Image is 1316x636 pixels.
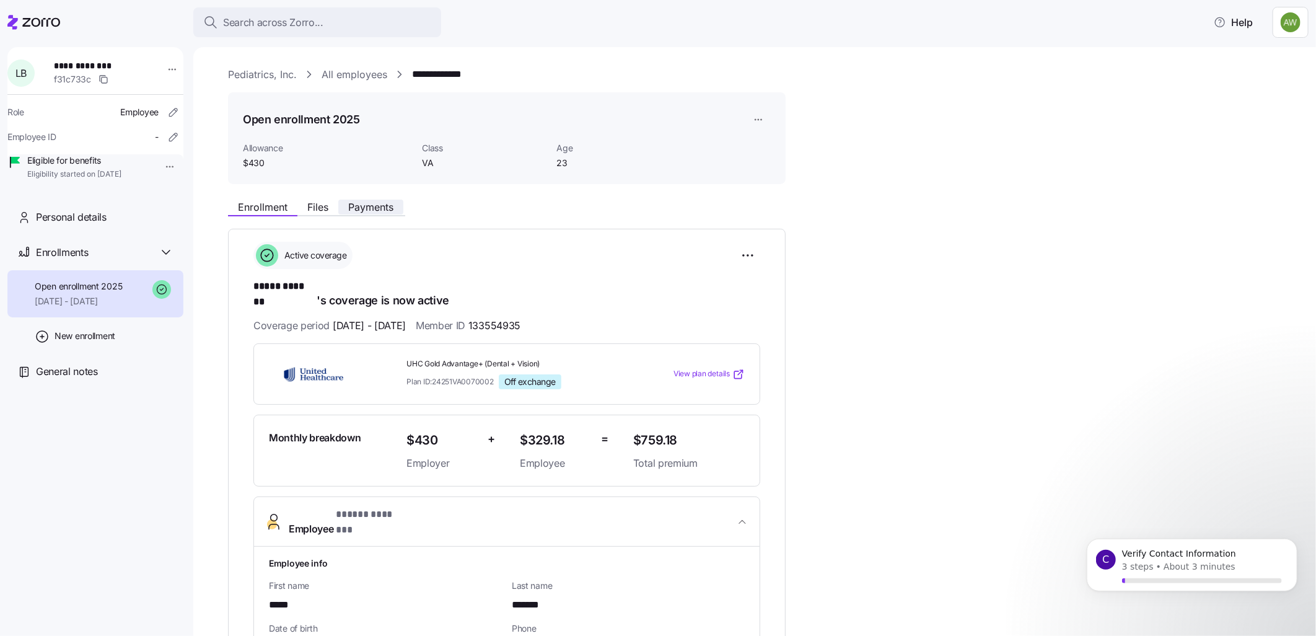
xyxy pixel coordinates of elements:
span: = [601,430,608,448]
span: Employee [520,456,591,471]
span: + [488,430,495,448]
span: Last name [512,580,745,592]
span: Employee [120,106,159,118]
span: L B [15,68,27,78]
span: Member ID [416,318,520,333]
span: Monthly breakdown [269,430,361,446]
button: Help [1204,10,1263,35]
span: General notes [36,364,98,379]
span: Active coverage [281,249,347,262]
h1: Employee info [269,557,745,570]
span: View plan details [673,368,730,380]
span: f31c733c [54,73,91,86]
span: Employee [289,507,405,537]
span: VA [422,157,546,169]
span: Phone [512,622,745,635]
span: Payments [348,202,393,212]
span: $430 [406,430,478,451]
h1: 's coverage is now active [253,279,760,308]
span: Off exchange [504,376,556,387]
span: Enrollment [238,202,287,212]
span: 133554935 [468,318,520,333]
span: Eligibility started on [DATE] [27,169,121,180]
span: Open enrollment 2025 [35,280,122,293]
a: View plan details [673,368,745,381]
span: [DATE] - [DATE] [35,295,122,307]
span: First name [269,580,502,592]
a: Pediatrics, Inc. [228,67,297,82]
span: [DATE] - [DATE] [333,318,406,333]
span: $329.18 [520,430,591,451]
a: All employees [322,67,387,82]
span: Employee ID [7,131,56,143]
button: Search across Zorro... [193,7,441,37]
iframe: Intercom notifications message [1068,524,1316,630]
img: 187a7125535df60c6aafd4bbd4ff0edb [1281,12,1301,32]
span: Eligible for benefits [27,154,121,167]
span: - [155,131,159,143]
span: Date of birth [269,622,502,635]
span: Total premium [633,456,745,471]
span: $759.18 [633,430,745,451]
span: Files [307,202,328,212]
span: Age [556,142,681,154]
span: Enrollments [36,245,88,260]
span: UHC Gold Advantage+ (Dental + Vision) [406,359,623,369]
span: New enrollment [55,330,115,342]
span: Plan ID: 24251VA0070002 [406,376,494,387]
span: 23 [556,157,681,169]
span: Coverage period [253,318,406,333]
img: UnitedHealthcare [269,360,358,389]
span: $430 [243,157,412,169]
span: Allowance [243,142,412,154]
h1: Open enrollment 2025 [243,112,360,127]
span: Employer [406,456,478,471]
span: Search across Zorro... [223,15,323,30]
span: Class [422,142,546,154]
span: Personal details [36,210,107,225]
span: Help [1214,15,1253,30]
span: Role [7,106,24,118]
